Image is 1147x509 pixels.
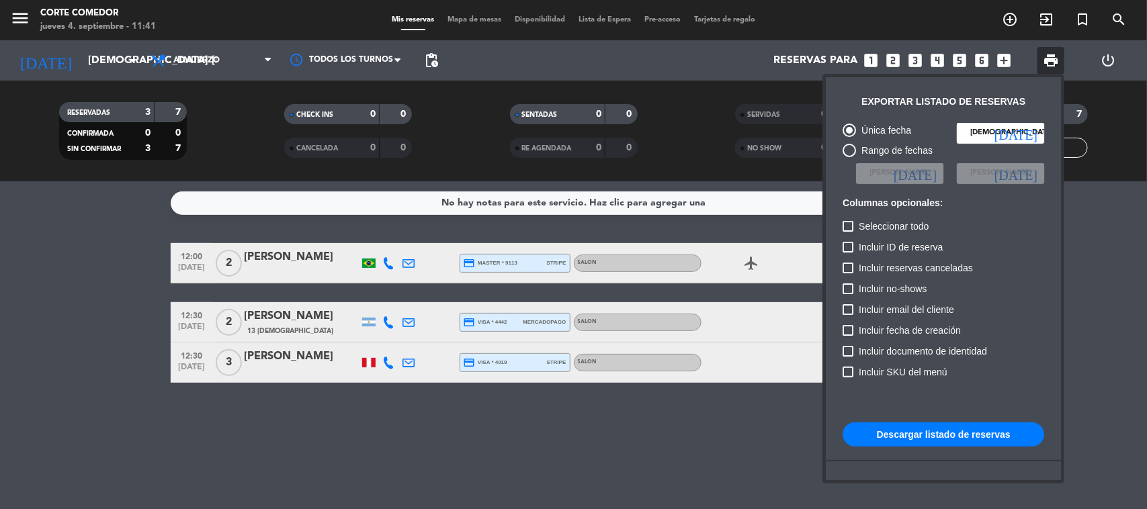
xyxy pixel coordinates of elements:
span: [PERSON_NAME] [869,167,930,179]
span: Incluir documento de identidad [859,343,987,359]
button: Descargar listado de reservas [843,422,1044,447]
span: Incluir SKU del menú [859,364,947,380]
i: [DATE] [894,167,937,180]
span: Incluir no-shows [859,281,927,297]
span: Incluir email del cliente [859,302,954,318]
div: Rango de fechas [856,143,933,158]
span: pending_actions [423,52,439,68]
span: print [1043,52,1059,68]
span: Seleccionar todo [859,218,929,234]
span: Incluir fecha de creación [859,322,961,338]
div: Exportar listado de reservas [861,94,1025,109]
span: Incluir ID de reserva [859,239,943,255]
span: [PERSON_NAME] [970,167,1031,179]
h6: Columnas opcionales: [843,197,1044,209]
i: [DATE] [994,167,1037,180]
div: Única fecha [856,123,911,138]
span: Incluir reservas canceladas [859,260,973,276]
i: [DATE] [994,126,1037,140]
